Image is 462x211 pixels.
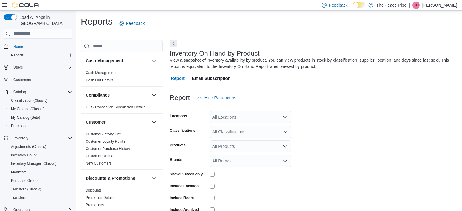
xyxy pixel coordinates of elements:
[13,44,23,49] span: Home
[9,52,26,59] a: Reports
[170,94,190,101] h3: Report
[6,96,75,105] button: Classification (Classic)
[11,88,72,96] span: Catalog
[126,20,145,26] span: Feedback
[11,98,48,103] span: Classification (Classic)
[86,154,113,158] a: Customer Queue
[376,2,407,9] p: The Peace Pipe
[86,119,105,125] h3: Customer
[195,92,239,104] button: Hide Parameters
[170,184,199,189] label: Include Location
[9,114,43,121] a: My Catalog (Beta)
[1,42,75,51] button: Home
[11,153,37,158] span: Inventory Count
[283,115,288,120] button: Open list of options
[171,72,185,84] span: Report
[9,122,72,130] span: Promotions
[11,124,29,128] span: Promotions
[17,14,72,26] span: Load All Apps in [GEOGRAPHIC_DATA]
[12,2,39,8] img: Cova
[13,77,31,82] span: Customers
[11,195,26,200] span: Transfers
[150,118,158,126] button: Customer
[9,160,72,167] span: Inventory Manager (Classic)
[9,122,32,130] a: Promotions
[11,115,40,120] span: My Catalog (Beta)
[1,88,75,96] button: Catalog
[6,185,75,193] button: Transfers (Classic)
[9,52,72,59] span: Reports
[11,187,41,192] span: Transfers (Classic)
[6,142,75,151] button: Adjustments (Classic)
[1,75,75,84] button: Customers
[86,92,110,98] h3: Compliance
[9,177,72,184] span: Purchase Orders
[11,53,24,58] span: Reports
[9,105,47,113] a: My Catalog (Classic)
[9,151,39,159] a: Inventory Count
[150,175,158,182] button: Discounts & Promotions
[11,134,31,142] button: Inventory
[204,95,236,101] span: Hide Parameters
[150,57,158,64] button: Cash Management
[11,76,33,83] a: Customers
[1,134,75,142] button: Inventory
[86,105,145,109] a: OCS Transaction Submission Details
[81,131,163,169] div: Customer
[86,196,115,200] a: Promotion Details
[414,2,419,9] span: SH
[86,132,121,136] a: Customer Activity List
[86,147,130,151] a: Customer Purchase History
[6,51,75,60] button: Reports
[86,105,145,110] span: OCS Transaction Submission Details
[170,143,186,148] label: Products
[9,97,72,104] span: Classification (Classic)
[81,15,113,28] h1: Reports
[329,2,347,8] span: Feedback
[11,170,26,175] span: Manifests
[86,175,135,181] h3: Discounts & Promotions
[170,196,194,200] label: Include Room
[116,17,147,29] a: Feedback
[86,78,113,82] a: Cash Out Details
[86,195,115,200] span: Promotion Details
[86,92,149,98] button: Compliance
[170,50,260,57] h3: Inventory On Hand by Product
[9,168,29,176] a: Manifests
[11,43,26,50] a: Home
[9,143,72,150] span: Adjustments (Classic)
[86,202,104,207] span: Promotions
[9,151,72,159] span: Inventory Count
[86,146,130,151] span: Customer Purchase History
[11,144,46,149] span: Adjustments (Classic)
[170,172,203,177] label: Show in stock only
[11,64,25,71] button: Users
[283,158,288,163] button: Open list of options
[86,161,111,166] span: New Customers
[353,2,365,8] input: Dark Mode
[11,161,56,166] span: Inventory Manager (Classic)
[86,71,116,75] a: Cash Management
[11,76,72,83] span: Customers
[6,176,75,185] button: Purchase Orders
[170,114,187,118] label: Locations
[11,134,72,142] span: Inventory
[86,175,149,181] button: Discounts & Promotions
[9,143,49,150] a: Adjustments (Classic)
[9,185,44,193] a: Transfers (Classic)
[11,88,28,96] button: Catalog
[6,113,75,122] button: My Catalog (Beta)
[6,193,75,202] button: Transfers
[283,144,288,149] button: Open list of options
[13,90,26,94] span: Catalog
[6,122,75,130] button: Promotions
[6,159,75,168] button: Inventory Manager (Classic)
[86,132,121,137] span: Customer Activity List
[409,2,410,9] p: |
[170,57,454,70] div: View a snapshot of inventory availability by product. You can view products in stock by classific...
[422,2,457,9] p: [PERSON_NAME]
[9,160,59,167] a: Inventory Manager (Classic)
[6,151,75,159] button: Inventory Count
[9,105,72,113] span: My Catalog (Classic)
